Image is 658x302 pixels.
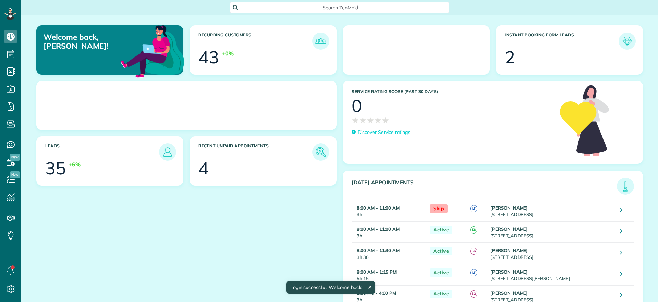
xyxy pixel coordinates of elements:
[489,200,615,222] td: [STREET_ADDRESS]
[357,269,397,275] strong: 8:00 AM - 1:15 PM
[357,248,400,253] strong: 8:00 AM - 11:30 AM
[314,34,328,48] img: icon_recurring_customers-cf858462ba22bcd05b5a5880d41d6543d210077de5bb9ebc9590e49fd87d84ed.png
[352,243,426,264] td: 3h 30
[10,154,20,161] span: New
[352,129,410,136] a: Discover Service ratings
[505,33,619,50] h3: Instant Booking Form Leads
[470,269,477,276] span: LT
[470,226,477,234] span: K8
[161,145,174,159] img: icon_leads-1bed01f49abd5b7fead27621c3d59655bb73ed531f8eeb49469d10e621d6b896.png
[430,290,452,298] span: Active
[352,179,617,195] h3: [DATE] Appointments
[198,143,312,161] h3: Recent unpaid appointments
[367,114,374,126] span: ★
[119,17,186,84] img: dashboard_welcome-42a62b7d889689a78055ac9021e634bf52bae3f8056760290aed330b23ab8690.png
[358,129,410,136] p: Discover Service ratings
[45,160,66,177] div: 35
[198,49,219,66] div: 43
[198,33,312,50] h3: Recurring Customers
[357,226,400,232] strong: 8:00 AM - 11:00 AM
[314,145,328,159] img: icon_unpaid_appointments-47b8ce3997adf2238b356f14209ab4cced10bd1f174958f3ca8f1d0dd7fffeee.png
[44,33,136,51] p: Welcome back, [PERSON_NAME]!
[357,290,396,296] strong: 1:00 PM - 4:00 PM
[222,50,234,58] div: +0%
[430,204,448,213] span: Skip
[45,143,159,161] h3: Leads
[69,161,81,168] div: +6%
[357,205,400,211] strong: 8:00 AM - 11:00 AM
[352,114,359,126] span: ★
[490,248,528,253] strong: [PERSON_NAME]
[382,114,389,126] span: ★
[620,34,634,48] img: icon_form_leads-04211a6a04a5b2264e4ee56bc0799ec3eb69b7e499cbb523a139df1d13a81ae0.png
[10,171,20,178] span: New
[352,200,426,222] td: 3h
[352,89,553,94] h3: Service Rating score (past 30 days)
[359,114,367,126] span: ★
[352,264,426,285] td: 5h 15
[352,222,426,243] td: 3h
[352,97,362,114] div: 0
[619,179,632,193] img: icon_todays_appointments-901f7ab196bb0bea1936b74009e4eb5ffbc2d2711fa7634e0d609ed5ef32b18b.png
[470,248,477,255] span: SG
[490,205,528,211] strong: [PERSON_NAME]
[430,268,452,277] span: Active
[490,226,528,232] strong: [PERSON_NAME]
[489,264,615,285] td: [STREET_ADDRESS][PERSON_NAME]
[286,281,375,294] div: Login successful. Welcome back!
[490,290,528,296] strong: [PERSON_NAME]
[489,222,615,243] td: [STREET_ADDRESS]
[374,114,382,126] span: ★
[470,290,477,298] span: SG
[490,269,528,275] strong: [PERSON_NAME]
[198,160,209,177] div: 4
[430,247,452,255] span: Active
[505,49,515,66] div: 2
[430,226,452,234] span: Active
[489,243,615,264] td: [STREET_ADDRESS]
[470,205,477,212] span: LT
